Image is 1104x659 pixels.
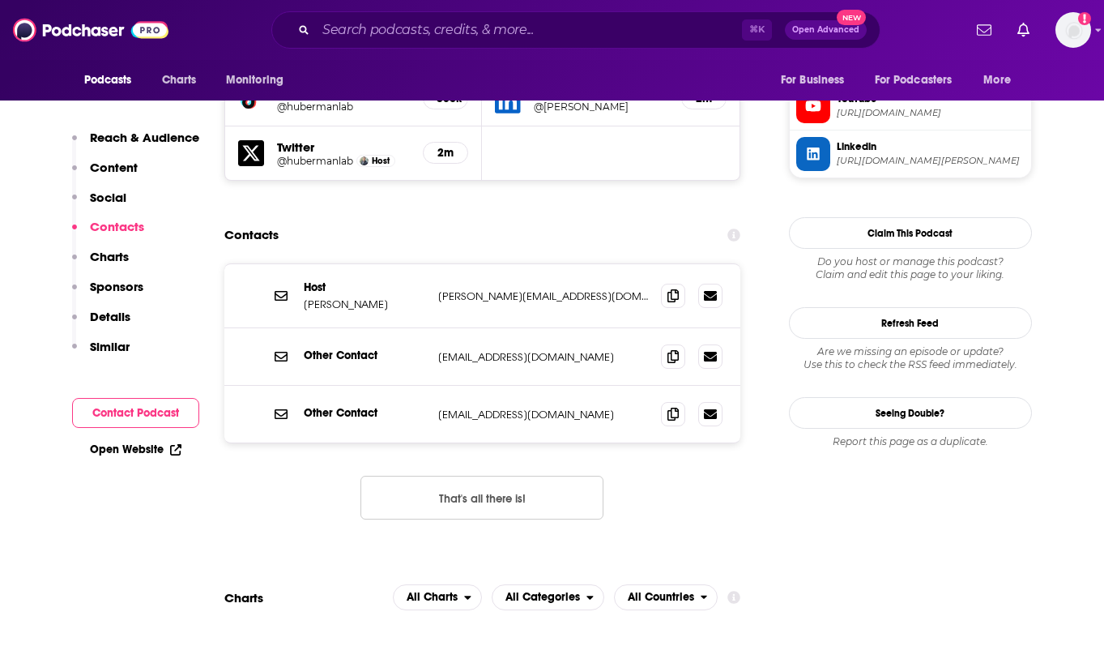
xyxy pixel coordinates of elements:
div: Claim and edit this page to your liking. [789,255,1032,281]
button: Show profile menu [1055,12,1091,48]
a: @hubermanlab [277,155,353,167]
span: Do you host or manage this podcast? [789,255,1032,268]
p: Sponsors [90,279,143,294]
p: [PERSON_NAME][EMAIL_ADDRESS][DOMAIN_NAME] [438,289,649,303]
p: Contacts [90,219,144,234]
span: https://www.linkedin.com/in/andrew-huberman [837,155,1025,167]
a: Seeing Double? [789,397,1032,429]
a: @[PERSON_NAME] [534,101,668,113]
span: New [837,10,866,25]
a: Show notifications dropdown [1011,16,1036,44]
span: For Business [781,69,845,92]
span: ⌘ K [742,19,772,41]
span: https://www.youtube.com/@hubermanlab [837,107,1025,119]
img: Dr. Andrew Huberman [360,156,369,165]
h5: 2m [437,146,454,160]
input: Search podcasts, credits, & more... [316,17,742,43]
p: Content [90,160,138,175]
p: [PERSON_NAME] [304,297,425,311]
span: For Podcasters [875,69,953,92]
p: [EMAIL_ADDRESS][DOMAIN_NAME] [438,408,649,422]
button: Refresh Feed [789,307,1032,339]
button: Charts [72,249,129,279]
button: open menu [769,65,865,96]
div: Are we missing an episode or update? Use this to check the RSS feed immediately. [789,345,1032,371]
span: Charts [162,69,197,92]
span: All Countries [628,592,694,603]
div: Report this page as a duplicate. [789,435,1032,448]
button: Reach & Audience [72,130,199,160]
div: Search podcasts, credits, & more... [271,11,880,49]
h2: Countries [614,584,718,610]
button: Sponsors [72,279,143,309]
a: Open Website [90,443,181,456]
p: Charts [90,249,129,264]
button: open menu [972,65,1031,96]
button: Contact Podcast [72,398,199,428]
h2: Contacts [224,220,279,250]
span: Logged in as LBPublicity2 [1055,12,1091,48]
span: Monitoring [226,69,283,92]
a: @hubermanlab [277,101,411,113]
a: Charts [151,65,207,96]
button: open menu [73,65,153,96]
button: open menu [864,65,976,96]
span: Podcasts [84,69,132,92]
a: YouTube[URL][DOMAIN_NAME] [796,89,1025,123]
button: Open AdvancedNew [785,20,867,40]
span: Open Advanced [792,26,859,34]
button: open menu [614,584,718,610]
span: Linkedin [837,139,1025,154]
p: Similar [90,339,130,354]
p: Reach & Audience [90,130,199,145]
h5: Twitter [277,139,411,155]
h2: Charts [224,590,263,606]
button: Contacts [72,219,144,249]
svg: Add a profile image [1078,12,1091,25]
p: Host [304,280,425,294]
button: Details [72,309,130,339]
h2: Platforms [393,584,482,610]
button: open menu [492,584,604,610]
button: Similar [72,339,130,369]
span: Host [372,156,390,166]
span: All Categories [505,592,580,603]
button: Social [72,190,126,220]
button: open menu [393,584,482,610]
img: User Profile [1055,12,1091,48]
a: Linkedin[URL][DOMAIN_NAME][PERSON_NAME] [796,137,1025,171]
span: More [983,69,1011,92]
p: [EMAIL_ADDRESS][DOMAIN_NAME] [438,350,649,364]
p: Other Contact [304,349,425,362]
img: Podchaser - Follow, Share and Rate Podcasts [13,15,168,45]
p: Other Contact [304,406,425,420]
h2: Categories [492,584,604,610]
p: Social [90,190,126,205]
button: Claim This Podcast [789,217,1032,249]
button: Nothing here. [360,476,603,520]
button: Content [72,160,138,190]
button: open menu [215,65,305,96]
span: All Charts [407,592,458,603]
a: Show notifications dropdown [970,16,998,44]
p: Details [90,309,130,324]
